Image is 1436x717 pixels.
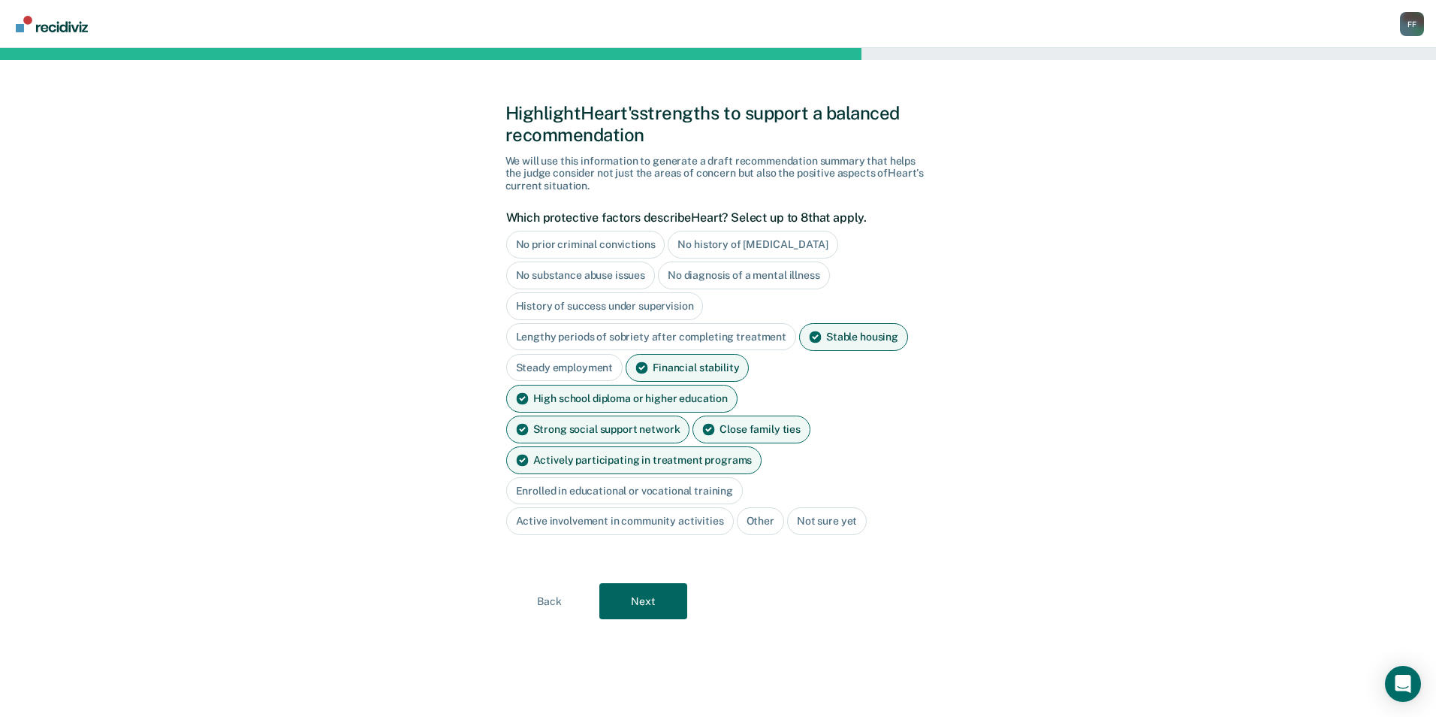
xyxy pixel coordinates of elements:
div: Enrolled in educational or vocational training [506,477,744,505]
label: Which protective factors describe Heart ? Select up to 8 that apply. [506,210,923,225]
div: Active involvement in community activities [506,507,734,535]
div: F F [1400,12,1424,36]
div: Lengthy periods of sobriety after completing treatment [506,323,796,351]
button: Back [505,583,593,619]
div: Not sure yet [787,507,867,535]
div: Other [737,507,784,535]
div: Close family ties [692,416,810,443]
div: Steady employment [506,354,623,382]
div: Stable housing [799,323,908,351]
div: Actively participating in treatment programs [506,446,762,474]
div: Financial stability [626,354,749,382]
div: No diagnosis of a mental illness [658,262,830,289]
div: High school diploma or higher education [506,385,738,413]
img: Recidiviz [16,16,88,32]
div: Open Intercom Messenger [1385,666,1421,702]
button: Profile dropdown button [1400,12,1424,36]
div: No history of [MEDICAL_DATA] [668,231,837,259]
button: Next [599,583,687,619]
div: History of success under supervision [506,292,704,320]
div: No prior criminal convictions [506,231,665,259]
div: We will use this information to generate a draft recommendation summary that helps the judge cons... [505,155,931,192]
div: No substance abuse issues [506,262,656,289]
div: Strong social support network [506,416,690,443]
div: Highlight Heart's strengths to support a balanced recommendation [505,102,931,146]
